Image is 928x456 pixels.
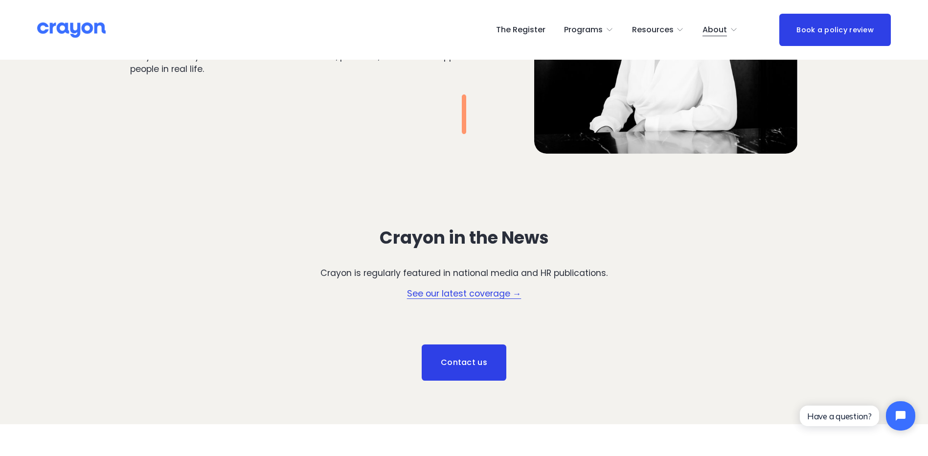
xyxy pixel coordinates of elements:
iframe: Tidio Chat [792,393,924,439]
span: About [702,23,727,37]
a: folder dropdown [702,22,738,38]
a: folder dropdown [564,22,613,38]
a: Book a policy review [779,14,891,46]
a: folder dropdown [632,22,684,38]
span: Programs [564,23,603,37]
a: Contact us [422,344,506,381]
strong: Crayon in the News [380,226,549,250]
a: See our latest coverage → [407,288,521,299]
img: Crayon [37,22,106,39]
a: The Register [496,22,545,38]
span: Resources [632,23,674,37]
p: Crayon is the system she wished existed: smart, practical, and built to support people in real life. [130,50,495,76]
p: Crayon is regularly featured in national media and HR publications. [231,267,697,279]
